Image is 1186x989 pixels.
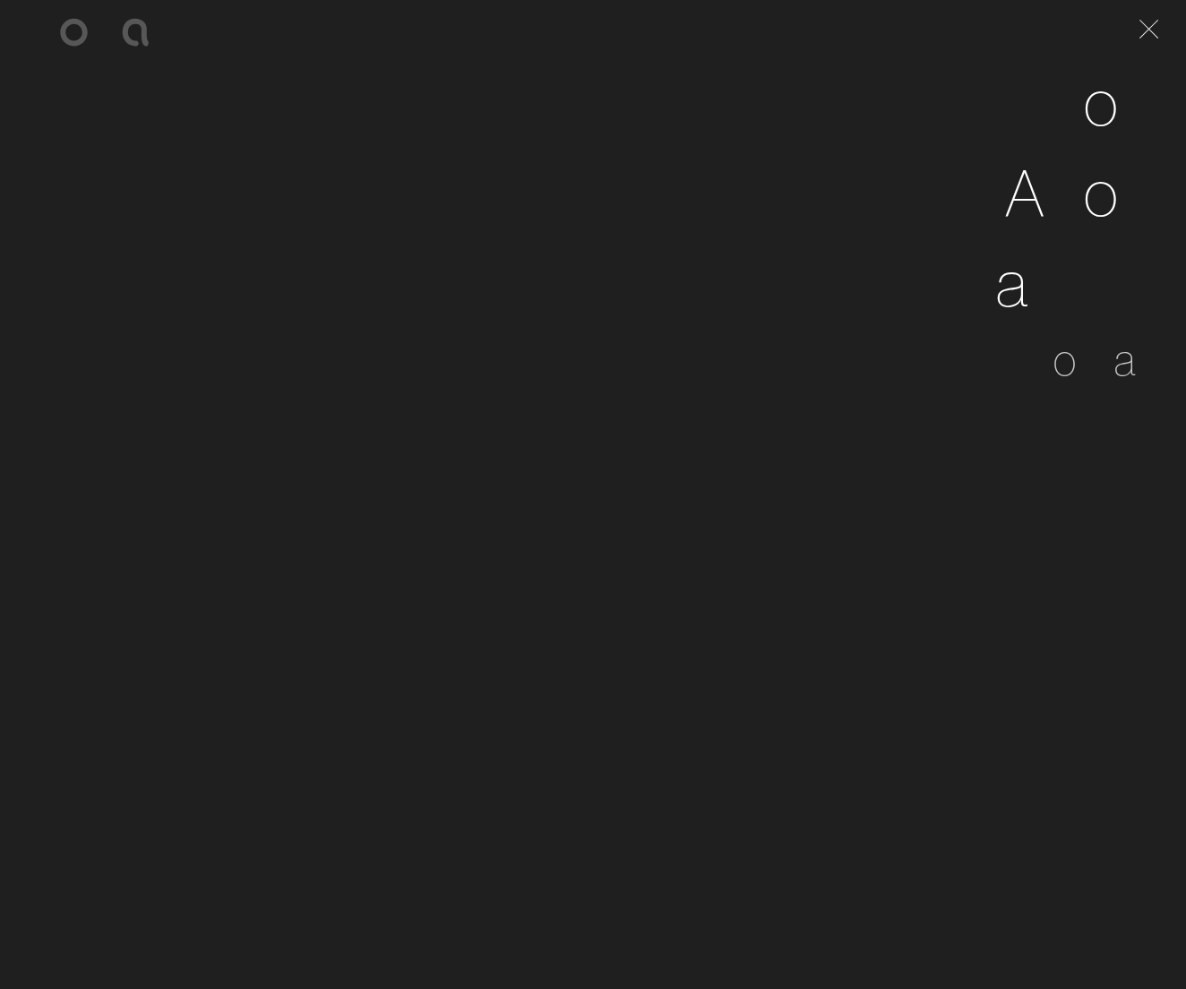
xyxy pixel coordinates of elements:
span: a [1114,332,1138,387]
span: r [1031,242,1052,323]
span: e [1087,242,1122,323]
span: W [1029,61,1085,142]
span: c [1138,332,1161,387]
span: u [1122,151,1156,233]
span: C [950,242,997,323]
span: t [1162,332,1175,387]
span: C [1022,332,1053,387]
span: t [1100,332,1113,387]
span: n [1078,332,1100,387]
span: o [1053,332,1078,387]
span: b [1047,151,1085,233]
span: A [1005,151,1047,233]
span: t [1155,151,1175,233]
span: o [1084,61,1122,142]
span: a [996,242,1031,323]
span: r [1122,61,1144,142]
span: r [1122,242,1144,323]
a: Work [1029,57,1175,148]
a: Contact [1022,328,1175,392]
span: e [1052,242,1087,323]
span: o [1084,151,1122,233]
a: About [1005,148,1175,238]
span: s [1143,242,1175,323]
span: k [1143,61,1175,142]
a: Careers [950,238,1175,329]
